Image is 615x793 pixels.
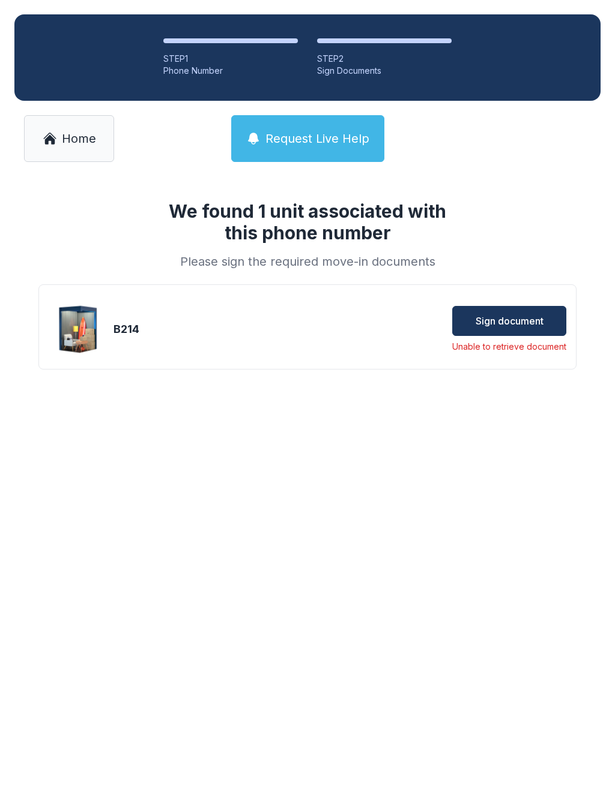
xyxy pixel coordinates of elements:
[163,53,298,65] div: STEP 1
[62,130,96,147] span: Home
[265,130,369,147] span: Request Live Help
[163,65,298,77] div: Phone Number
[114,321,319,338] div: B214
[317,65,452,77] div: Sign Documents
[154,200,461,244] h1: We found 1 unit associated with this phone number
[476,314,544,328] span: Sign document
[154,253,461,270] div: Please sign the required move-in documents
[452,341,566,353] div: Unable to retrieve document
[317,53,452,65] div: STEP 2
